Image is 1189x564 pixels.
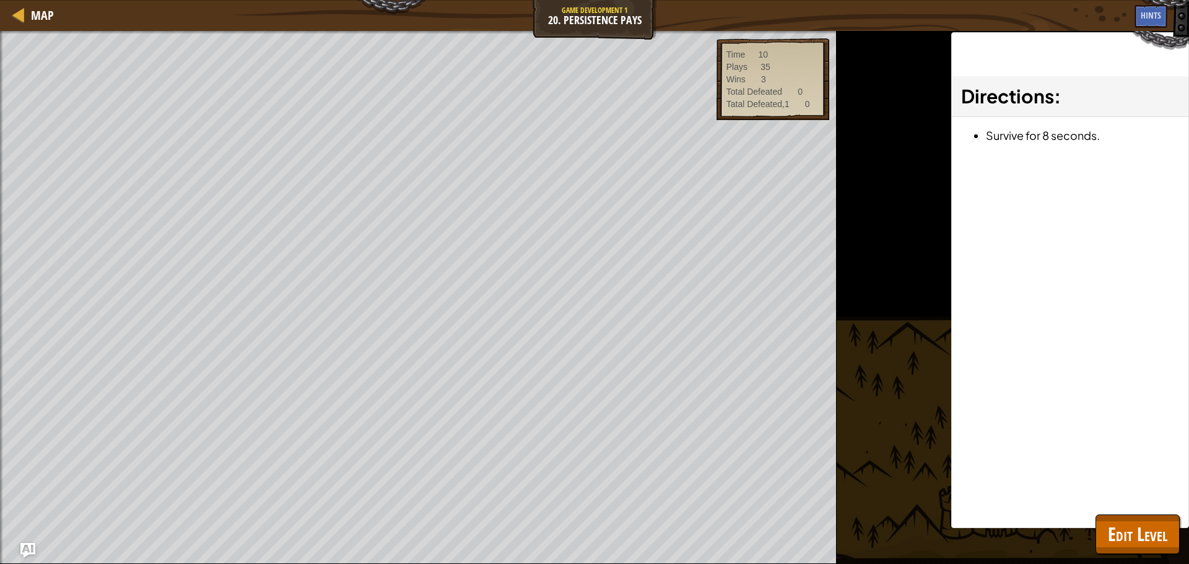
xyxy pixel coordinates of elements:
[961,84,1054,108] span: Directions
[1141,9,1161,21] span: Hints
[805,98,810,110] div: 0
[726,61,747,73] div: Plays
[25,7,54,24] a: Map
[1108,521,1167,547] span: Edit Level
[1095,514,1180,554] button: Edit Level
[726,48,746,61] div: Time
[20,543,35,558] button: Ask AI
[726,73,746,85] div: Wins
[986,126,1179,144] li: Survive for 8 seconds.
[759,48,769,61] div: 10
[31,7,54,24] span: Map
[761,73,766,85] div: 3
[760,61,770,73] div: 35
[726,98,790,110] div: Tatal Defeated,1
[726,85,782,98] div: Total Defeated
[961,82,1179,110] h3: :
[798,85,803,98] div: 0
